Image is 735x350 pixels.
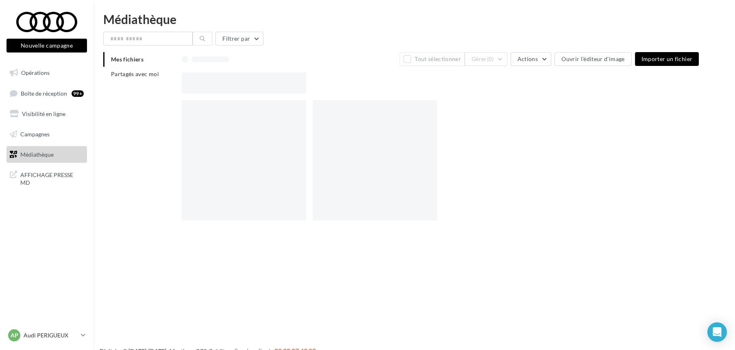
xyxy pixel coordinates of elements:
[511,52,551,66] button: Actions
[21,90,67,96] span: Boîte de réception
[22,110,65,117] span: Visibilité en ligne
[487,56,494,62] span: (0)
[5,85,89,102] a: Boîte de réception99+
[555,52,631,66] button: Ouvrir l'éditeur d'image
[5,64,89,81] a: Opérations
[20,151,54,157] span: Médiathèque
[635,52,699,66] button: Importer un fichier
[5,105,89,122] a: Visibilité en ligne
[518,55,538,62] span: Actions
[465,52,507,66] button: Gérer(0)
[5,126,89,143] a: Campagnes
[215,32,263,46] button: Filtrer par
[20,169,84,187] span: AFFICHAGE PRESSE MD
[24,331,78,339] p: Audi PERIGUEUX
[72,90,84,97] div: 99+
[103,13,725,25] div: Médiathèque
[7,39,87,52] button: Nouvelle campagne
[20,131,50,138] span: Campagnes
[111,56,144,63] span: Mes fichiers
[21,69,50,76] span: Opérations
[11,331,18,339] span: AP
[7,328,87,343] a: AP Audi PERIGUEUX
[707,322,727,342] div: Open Intercom Messenger
[111,70,159,77] span: Partagés avec moi
[5,166,89,190] a: AFFICHAGE PRESSE MD
[5,146,89,163] a: Médiathèque
[400,52,465,66] button: Tout sélectionner
[641,55,693,62] span: Importer un fichier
